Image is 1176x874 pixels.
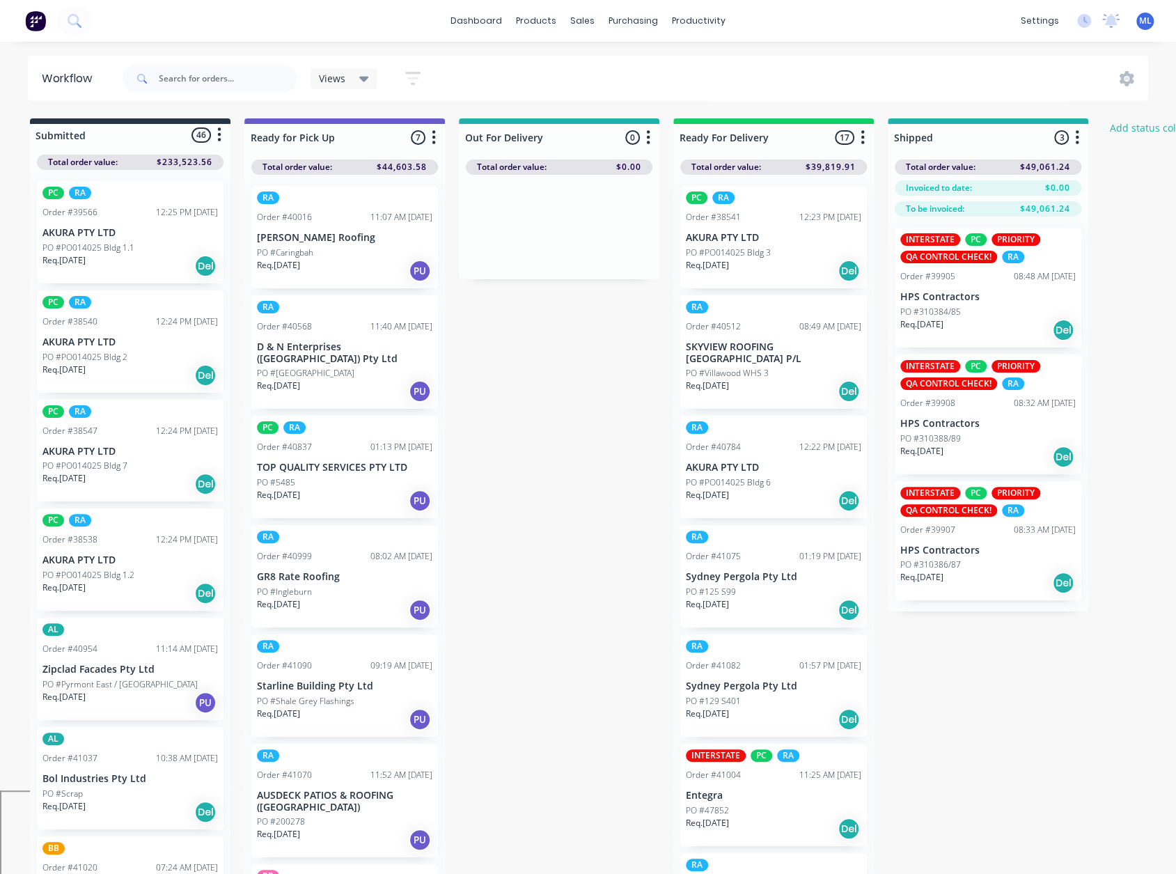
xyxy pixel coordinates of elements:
div: 12:24 PM [DATE] [156,425,218,437]
div: PC [257,421,279,434]
div: RA [686,301,708,313]
div: Order #38538 [42,533,97,546]
p: Req. [DATE] [42,472,86,485]
p: [PERSON_NAME] Roofing [257,232,432,244]
div: 01:13 PM [DATE] [370,441,432,453]
span: Total order value: [262,161,332,173]
div: Order #38540 [42,315,97,328]
div: RA [69,405,91,418]
div: sales [563,10,602,31]
div: INTERSTATEPCPRIORITYQA CONTROL CHECK!RAOrder #3990708:33 AM [DATE]HPS ContractorsPO #310386/87Req... [895,481,1081,601]
p: Req. [DATE] [257,708,300,720]
div: Del [1052,319,1074,341]
div: Order #41090 [257,660,312,672]
div: Order #41082 [686,660,741,672]
p: PO #Caringbah [257,247,313,259]
div: Del [838,708,860,731]
div: 12:24 PM [DATE] [156,315,218,328]
p: PO #Ingleburn [257,586,312,598]
div: RA [69,187,91,199]
div: PRIORITY [991,233,1040,246]
div: QA CONTROL CHECK! [900,504,997,517]
p: Req. [DATE] [686,489,729,501]
div: Del [838,260,860,282]
p: SKYVIEW ROOFING [GEOGRAPHIC_DATA] P/L [686,341,861,365]
div: AL [42,623,64,636]
div: AL [42,733,64,745]
div: RA [1002,251,1024,263]
span: $0.00 [616,161,641,173]
p: PO #Scrap [42,788,83,800]
p: PO #PO014025 Bldg 2 [42,351,127,364]
div: INTERSTATEPCPRIORITYQA CONTROL CHECK!RAOrder #3990808:32 AM [DATE]HPS ContractorsPO #310388/89Req... [895,354,1081,474]
div: 11:40 AM [DATE] [370,320,432,333]
div: RAOrder #4001611:07 AM [DATE][PERSON_NAME] RoofingPO #CaringbahReq.[DATE]PU [251,186,438,288]
div: PCRAOrder #3854112:23 PM [DATE]AKURA PTY LTDPO #PO014025 Bldg 3Req.[DATE]Del [680,186,867,288]
div: Order #39566 [42,206,97,219]
div: 11:25 AM [DATE] [799,769,861,781]
div: PC [965,487,987,499]
div: PU [409,599,431,621]
p: Req. [DATE] [686,817,729,829]
div: Order #38541 [686,211,741,224]
p: PO #310386/87 [900,559,961,571]
div: PU [409,380,431,403]
span: $233,523.56 [157,156,212,169]
div: settings [1014,10,1066,31]
div: RA [1002,377,1024,390]
div: RAOrder #4078412:22 PM [DATE]AKURA PTY LTDPO #PO014025 Bldg 6Req.[DATE]Del [680,416,867,518]
div: PC [686,192,707,204]
p: AKURA PTY LTD [686,462,861,474]
p: HPS Contractors [900,291,1076,303]
div: 07:24 AM [DATE] [156,861,218,874]
div: PC [965,360,987,373]
p: Req. [DATE] [42,800,86,813]
p: PO #Pyrmont East / [GEOGRAPHIC_DATA] [42,678,198,691]
p: Zipclad Facades Pty Ltd [42,664,218,676]
p: Req. [DATE] [257,598,300,611]
p: Req. [DATE] [686,380,729,392]
div: RAOrder #4099908:02 AM [DATE]GR8 Rate RoofingPO #IngleburnReq.[DATE]PU [251,525,438,627]
p: AKURA PTY LTD [42,446,218,458]
div: PU [409,490,431,512]
span: ML [1139,15,1152,27]
div: RA [777,749,799,762]
div: PC [965,233,987,246]
div: Del [838,599,860,621]
span: $49,061.24 [1020,161,1070,173]
p: AKURA PTY LTD [42,227,218,239]
p: AKURA PTY LTD [686,232,861,244]
p: Req. [DATE] [42,254,86,267]
span: Total order value: [906,161,975,173]
p: Req. [DATE] [686,708,729,720]
div: PC [42,405,64,418]
div: Order #40837 [257,441,312,453]
p: Req. [DATE] [257,828,300,841]
div: ALOrder #4095411:14 AM [DATE]Zipclad Facades Pty LtdPO #Pyrmont East / [GEOGRAPHIC_DATA]Req.[DATE]PU [37,618,224,720]
div: 08:02 AM [DATE] [370,550,432,563]
div: Del [194,582,217,604]
div: Del [838,490,860,512]
span: Invoiced to date: [906,182,972,194]
span: Total order value: [691,161,761,173]
p: Req. [DATE] [257,489,300,501]
p: Sydney Pergola Pty Ltd [686,680,861,692]
div: 11:07 AM [DATE] [370,211,432,224]
div: PCRAOrder #3956612:25 PM [DATE]AKURA PTY LTDPO #PO014025 Bldg 1.1Req.[DATE]Del [37,181,224,283]
p: Req. [DATE] [900,445,943,458]
div: RA [257,749,279,762]
div: INTERSTATE [900,487,960,499]
p: PO #PO014025 Bldg 7 [42,460,127,472]
div: 10:38 AM [DATE] [156,752,218,765]
p: Req. [DATE] [42,691,86,703]
div: PU [194,692,217,714]
p: PO #PO014025 Bldg 3 [686,247,771,259]
p: PO #PO014025 Bldg 1.2 [42,569,134,582]
span: $39,819.91 [806,161,856,173]
div: 08:48 AM [DATE] [1014,270,1076,283]
p: PO #PO014025 Bldg 1.1 [42,242,134,254]
div: INTERSTATE [900,233,960,246]
div: RAOrder #4108201:57 PM [DATE]Sydney Pergola Pty LtdPO #129 S401Req.[DATE]Del [680,634,867,737]
p: GR8 Rate Roofing [257,571,432,583]
span: $0.00 [1045,182,1070,194]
